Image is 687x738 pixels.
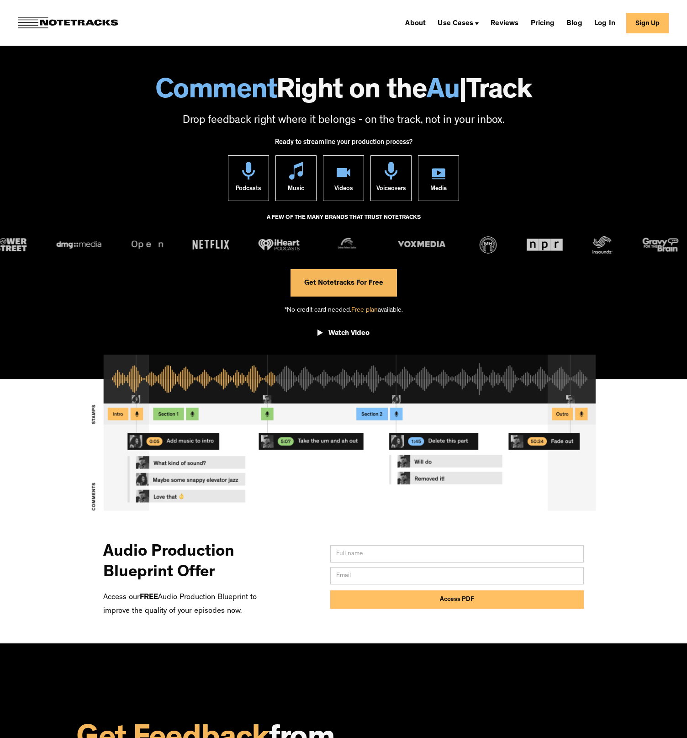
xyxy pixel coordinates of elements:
[330,567,584,584] input: Email
[430,180,447,201] div: Media
[563,16,586,30] a: Blog
[370,155,412,201] a: Voiceovers
[334,180,353,201] div: Videos
[626,13,669,33] a: Sign Up
[351,307,378,314] span: Free plan
[330,590,584,609] input: Access PDF
[418,155,459,201] a: Media
[288,180,304,201] div: Music
[323,155,364,201] a: Videos
[328,329,370,338] div: Watch Video
[275,133,412,155] div: Ready to streamline your production process?
[317,322,370,348] a: open lightbox
[591,16,619,30] a: Log In
[9,113,678,129] p: Drop feedback right where it belongs - on the track, not in your inbox.
[103,591,285,618] p: Access our Audio Production Blueprint to improve the quality of your episodes now.
[330,545,584,563] input: Full name
[9,78,678,106] h1: Right on the Track
[140,594,158,601] strong: FREE
[402,16,429,30] a: About
[427,78,459,106] span: Au
[487,16,522,30] a: Reviews
[291,269,397,297] a: Get Notetracks For Free
[434,16,482,30] div: Use Cases
[376,180,406,201] div: Voiceovers
[330,545,584,609] form: Email Form
[228,155,269,201] a: Podcasts
[155,78,277,106] span: Comment
[285,297,403,323] div: *No credit card needed. available.
[267,210,421,235] div: A FEW OF THE MANY BRANDS THAT TRUST NOTETRACKS
[236,180,261,201] div: Podcasts
[527,16,558,30] a: Pricing
[438,20,473,27] div: Use Cases
[459,78,466,106] span: |
[103,534,285,584] h3: Audio Production Blueprint Offer
[275,155,317,201] a: Music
